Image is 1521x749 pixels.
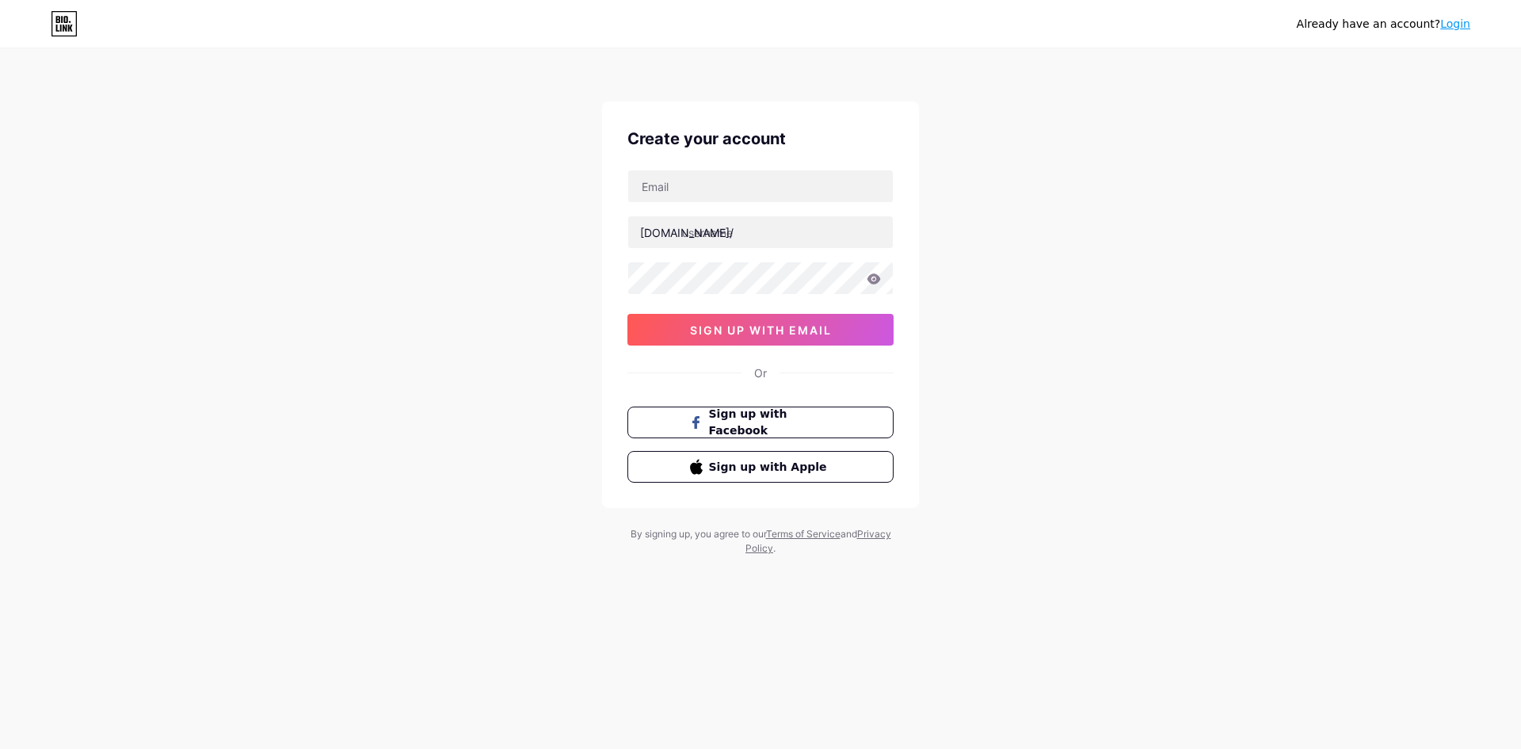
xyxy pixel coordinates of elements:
div: Create your account [627,127,894,151]
div: Or [754,365,767,381]
button: sign up with email [627,314,894,346]
input: Email [628,170,893,202]
button: Sign up with Apple [627,451,894,483]
button: Sign up with Facebook [627,407,894,438]
input: username [628,216,893,248]
a: Terms of Service [766,528,841,540]
a: Login [1440,17,1470,30]
span: sign up with email [690,323,832,337]
div: Already have an account? [1297,16,1470,32]
div: [DOMAIN_NAME]/ [640,224,734,241]
span: Sign up with Apple [709,459,832,476]
div: By signing up, you agree to our and . [626,527,895,556]
span: Sign up with Facebook [709,406,832,439]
